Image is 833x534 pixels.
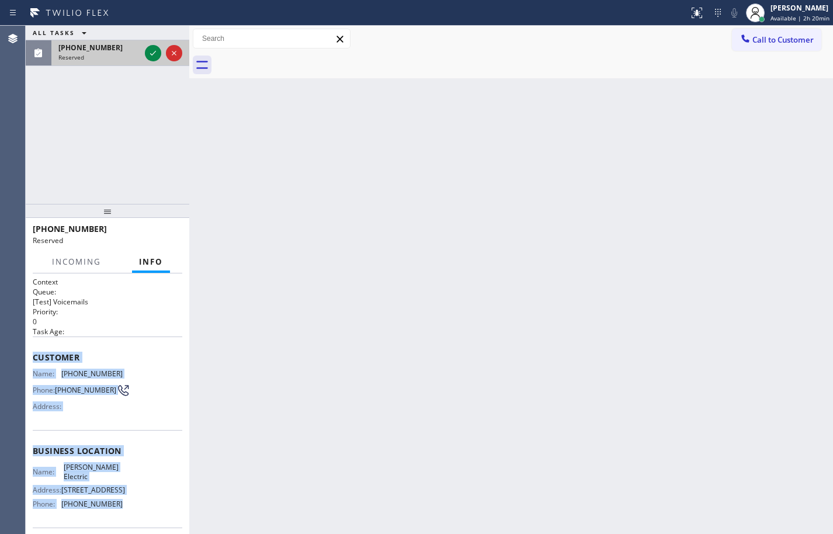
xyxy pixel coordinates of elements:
span: Name: [33,369,61,378]
span: Name: [33,467,64,476]
span: Phone: [33,500,61,508]
span: Customer [33,352,182,363]
button: Incoming [45,251,108,273]
p: [Test] Voicemails [33,297,182,307]
span: Business location [33,445,182,456]
span: Address: [33,402,64,411]
span: Reserved [33,235,63,245]
span: ALL TASKS [33,29,75,37]
button: Reject [166,45,182,61]
h2: Queue: [33,287,182,297]
button: ALL TASKS [26,26,98,40]
h2: Task Age: [33,327,182,337]
button: Mute [726,5,742,21]
span: [PHONE_NUMBER] [58,43,123,53]
div: [PERSON_NAME] [770,3,829,13]
button: Info [132,251,170,273]
span: [PHONE_NUMBER] [33,223,107,234]
h2: Priority: [33,307,182,317]
span: Incoming [52,256,101,267]
input: Search [193,29,350,48]
span: [PHONE_NUMBER] [61,500,123,508]
span: [PHONE_NUMBER] [61,369,123,378]
span: Info [139,256,163,267]
span: Available | 2h 20min [770,14,829,22]
span: Call to Customer [752,34,814,45]
span: Address: [33,486,61,494]
h1: Context [33,277,182,287]
span: [PHONE_NUMBER] [55,386,116,394]
button: Call to Customer [732,29,821,51]
span: [PERSON_NAME] Electric [64,463,122,481]
span: Phone: [33,386,55,394]
span: [STREET_ADDRESS] [61,486,125,494]
button: Accept [145,45,161,61]
span: Reserved [58,53,84,61]
p: 0 [33,317,182,327]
